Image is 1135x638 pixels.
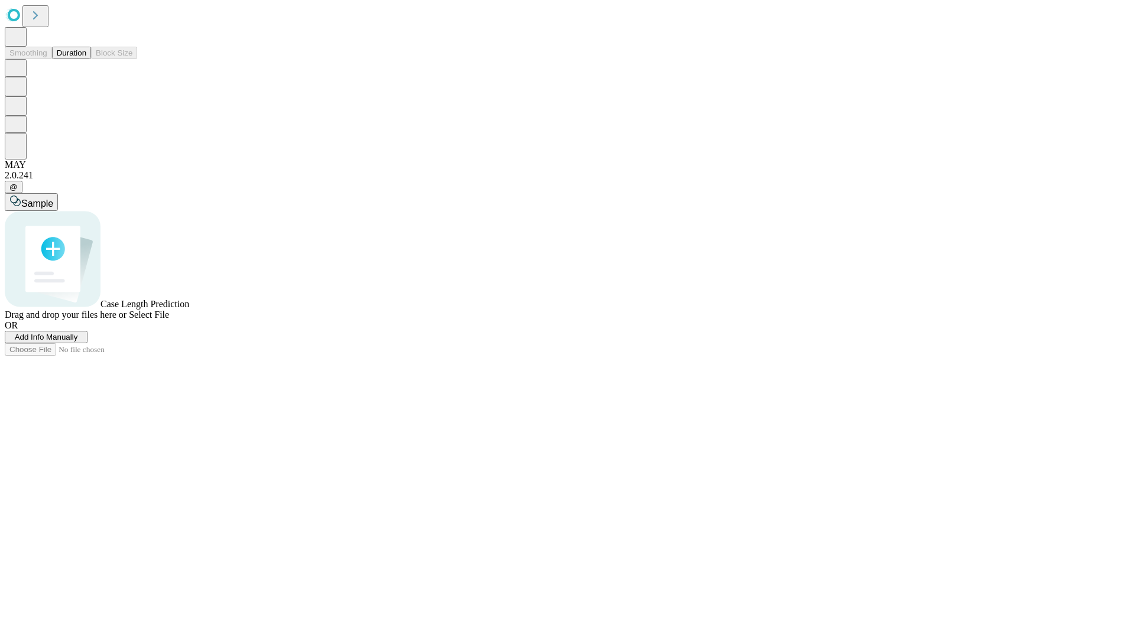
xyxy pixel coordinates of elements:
[5,181,22,193] button: @
[129,310,169,320] span: Select File
[5,310,127,320] span: Drag and drop your files here or
[21,198,53,209] span: Sample
[9,183,18,191] span: @
[91,47,137,59] button: Block Size
[5,47,52,59] button: Smoothing
[15,333,78,341] span: Add Info Manually
[52,47,91,59] button: Duration
[5,320,18,330] span: OR
[100,299,189,309] span: Case Length Prediction
[5,193,58,211] button: Sample
[5,159,1130,170] div: MAY
[5,331,87,343] button: Add Info Manually
[5,170,1130,181] div: 2.0.241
